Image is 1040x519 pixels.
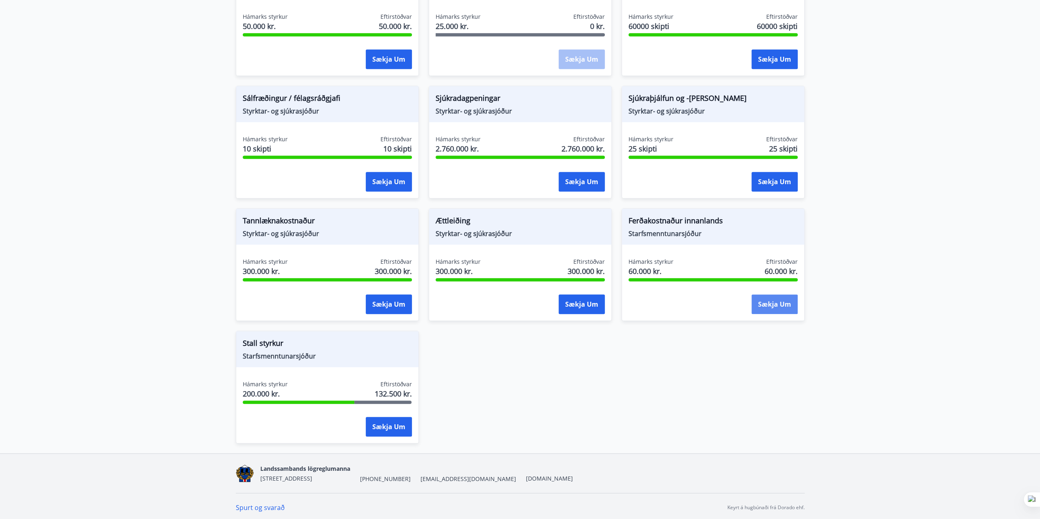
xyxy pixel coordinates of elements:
span: Eftirstöðvar [766,135,798,143]
span: 300.000 kr. [568,266,605,276]
img: 1cqKbADZNYZ4wXUG0EC2JmCwhQh0Y6EN22Kw4FTY.png [236,465,254,482]
span: Eftirstöðvar [380,135,412,143]
button: Sækja um [559,172,605,192]
span: Tannlæknakostnaður [243,215,412,229]
span: 25 skipti [769,143,798,154]
span: Starfsmenntunarsjóður [628,229,798,238]
span: 2.760.000 kr. [561,143,605,154]
span: Eftirstöðvar [573,13,605,21]
span: Hámarks styrkur [436,13,481,21]
span: Ferðakostnaður innanlands [628,215,798,229]
span: 300.000 kr. [375,266,412,276]
button: Sækja um [366,417,412,437]
a: Spurt og svarað [236,503,285,512]
span: Hámarks styrkur [243,258,288,266]
span: Stall styrkur [243,338,412,352]
span: Landssambands lögreglumanna [260,465,350,472]
span: [EMAIL_ADDRESS][DOMAIN_NAME] [420,475,516,483]
span: Starfsmenntunarsjóður [243,352,412,361]
span: 50.000 kr. [379,21,412,31]
span: Eftirstöðvar [766,258,798,266]
span: Styrktar- og sjúkrasjóður [436,107,605,116]
button: Sækja um [751,294,798,314]
span: Hámarks styrkur [243,13,288,21]
span: Styrktar- og sjúkrasjóður [243,229,412,238]
span: Hámarks styrkur [243,380,288,388]
p: Keyrt á hugbúnaði frá Dorado ehf. [727,504,805,511]
span: 60.000 kr. [765,266,798,276]
span: 60.000 kr. [628,266,673,276]
span: Ættleiðing [436,215,605,229]
button: Sækja um [366,294,412,314]
span: Hámarks styrkur [243,135,288,143]
span: 300.000 kr. [436,266,481,276]
button: Sækja um [366,49,412,69]
span: Hámarks styrkur [628,135,673,143]
span: 300.000 kr. [243,266,288,276]
span: 25.000 kr. [436,21,481,31]
span: [STREET_ADDRESS] [260,474,312,482]
span: 60000 skipti [628,21,673,31]
span: Eftirstöðvar [380,380,412,388]
span: Hámarks styrkur [628,258,673,266]
span: Eftirstöðvar [766,13,798,21]
span: Hámarks styrkur [436,258,481,266]
span: 10 skipti [243,143,288,154]
span: Eftirstöðvar [380,13,412,21]
button: Sækja um [559,294,605,314]
span: Eftirstöðvar [573,135,605,143]
span: Sálfræðingur / félagsráðgjafi [243,93,412,107]
span: Eftirstöðvar [573,258,605,266]
span: 132.500 kr. [375,388,412,399]
span: Styrktar- og sjúkrasjóður [436,229,605,238]
span: 25 skipti [628,143,673,154]
span: 10 skipti [383,143,412,154]
a: [DOMAIN_NAME] [526,474,573,482]
span: Hámarks styrkur [628,13,673,21]
span: Styrktar- og sjúkrasjóður [243,107,412,116]
span: 0 kr. [590,21,605,31]
span: [PHONE_NUMBER] [360,475,411,483]
span: Sjúkraþjálfun og -[PERSON_NAME] [628,93,798,107]
span: 60000 skipti [757,21,798,31]
span: 50.000 kr. [243,21,288,31]
span: Styrktar- og sjúkrasjóður [628,107,798,116]
button: Sækja um [751,172,798,192]
button: Sækja um [751,49,798,69]
span: 200.000 kr. [243,388,288,399]
span: Sjúkradagpeningar [436,93,605,107]
span: Hámarks styrkur [436,135,481,143]
button: Sækja um [366,172,412,192]
span: Eftirstöðvar [380,258,412,266]
span: 2.760.000 kr. [436,143,481,154]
